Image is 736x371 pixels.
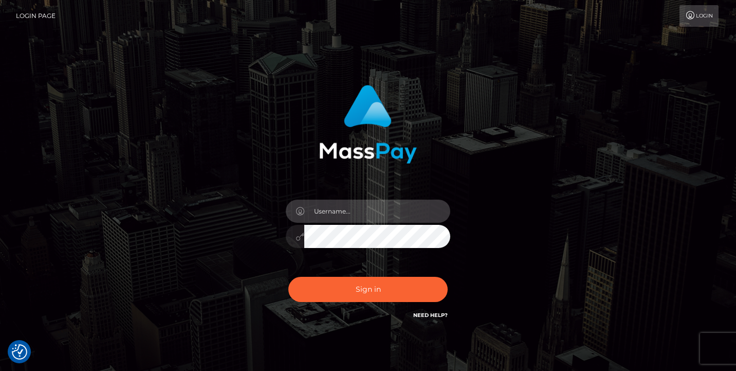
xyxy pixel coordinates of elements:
[304,200,450,223] input: Username...
[319,85,417,164] img: MassPay Login
[679,5,719,27] a: Login
[413,312,448,319] a: Need Help?
[12,344,27,360] button: Consent Preferences
[288,277,448,302] button: Sign in
[12,344,27,360] img: Revisit consent button
[16,5,56,27] a: Login Page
